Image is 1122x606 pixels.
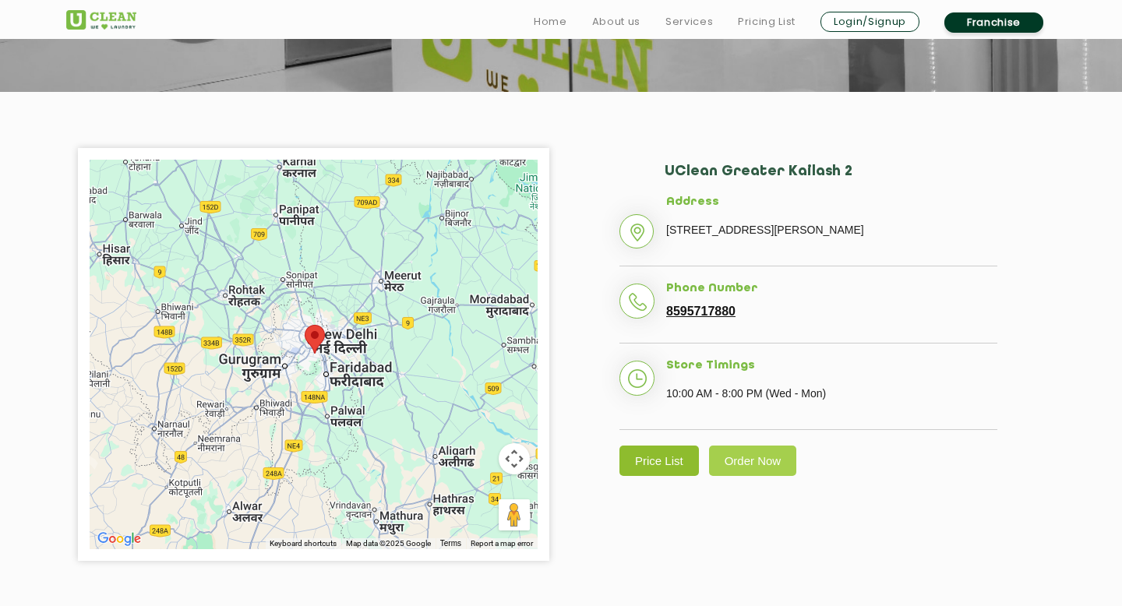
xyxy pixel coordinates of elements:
h2: UClean Greater Kailash 2 [665,164,997,196]
img: Google [93,529,145,549]
span: Map data ©2025 Google [346,539,431,548]
a: Order Now [709,446,797,476]
a: Price List [619,446,699,476]
a: Services [665,12,713,31]
a: Terms [440,538,461,549]
p: [STREET_ADDRESS][PERSON_NAME] [666,218,997,241]
h5: Address [666,196,997,210]
button: Map camera controls [499,443,530,474]
a: Home [534,12,567,31]
a: Pricing List [738,12,796,31]
a: Report a map error [471,538,533,549]
h5: Store Timings [666,359,997,373]
a: 8595717880 [666,305,736,319]
a: Franchise [944,12,1043,33]
button: Keyboard shortcuts [270,538,337,549]
a: About us [592,12,640,31]
img: UClean Laundry and Dry Cleaning [66,10,136,30]
a: Open this area in Google Maps (opens a new window) [93,529,145,549]
button: Drag Pegman onto the map to open Street View [499,499,530,530]
h5: Phone Number [666,282,997,296]
a: Login/Signup [820,12,919,32]
p: 10:00 AM - 8:00 PM (Wed - Mon) [666,382,997,405]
